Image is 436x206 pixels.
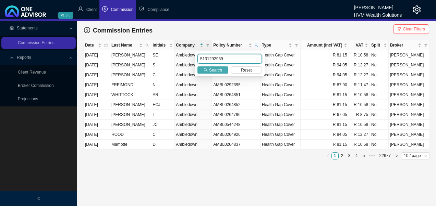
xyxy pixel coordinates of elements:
[346,153,353,159] a: 3
[151,70,174,80] td: C
[176,122,197,127] span: Ambledown
[262,102,295,107] span: Health Gap Cover
[84,100,110,110] td: [DATE]
[354,9,402,17] div: HVM Wealth Solutions
[104,43,108,47] span: calendar
[18,40,54,45] a: Commission Entries
[262,53,295,57] span: Health Gap Cover
[176,53,197,57] span: Ambledown
[213,42,247,49] span: Policy Number
[301,130,349,140] td: R 94.05
[58,12,73,19] span: v1.9.5
[151,90,174,100] td: AR
[301,70,349,80] td: R 94.05
[349,50,370,60] td: R 10.58
[261,40,301,50] th: Type
[212,90,261,100] td: AMBL0264851
[84,40,110,50] th: Date
[353,153,360,159] a: 4
[262,122,295,127] span: Health Gap Cover
[111,42,138,49] span: Last Name
[84,130,110,140] td: [DATE]
[17,55,31,60] span: Reports
[151,80,174,90] td: N
[110,120,151,130] td: [PERSON_NAME]
[212,110,261,120] td: AMBL0264796
[393,152,400,159] button: right
[262,73,295,77] span: Health Gap Cover
[204,68,208,72] span: search
[110,70,151,80] td: [PERSON_NAME]
[354,2,402,9] div: [PERSON_NAME]
[367,152,377,159] span: •••
[153,42,168,49] span: Initials
[262,112,295,117] span: Health Gap Cover
[370,140,389,150] td: No
[176,73,197,77] span: Ambledown
[332,153,338,159] a: 1
[206,43,209,47] span: filter
[339,153,346,159] a: 2
[176,92,197,97] span: Ambledown
[371,42,382,49] span: Split
[176,132,197,137] span: Ambledown
[390,102,424,107] span: [PERSON_NAME]
[86,7,97,12] span: Client
[110,140,151,150] td: Mamotte
[262,42,287,49] span: Type
[151,60,174,70] td: S
[403,26,425,33] span: Clear Filters
[301,80,349,90] td: R 87.90
[84,110,110,120] td: [DATE]
[18,83,54,88] a: Broker Commission
[37,196,41,201] span: left
[301,110,349,120] td: R 67.05
[84,140,110,150] td: [DATE]
[151,140,174,150] td: D
[370,120,389,130] td: No
[151,100,174,110] td: ECJ
[390,53,424,57] span: [PERSON_NAME]
[413,5,421,14] span: setting
[349,140,370,150] td: R 10.58
[212,130,261,140] td: AMBL0264926
[370,80,389,90] td: No
[301,90,349,100] td: R 81.15
[370,100,389,110] td: No
[212,50,261,60] td: AMBL0264874
[10,26,14,30] span: reconciliation
[361,153,367,159] a: 5
[151,120,174,130] td: JC
[350,42,363,49] span: VAT
[147,7,169,12] span: Compliance
[231,66,262,74] button: Reset
[331,152,339,159] li: 1
[390,92,424,97] span: [PERSON_NAME]
[301,40,349,50] th: Amount (incl VAT)
[339,152,346,159] li: 2
[262,63,295,67] span: Health Gap Cover
[84,27,90,33] span: dollar
[84,90,110,100] td: [DATE]
[370,40,389,50] th: Split
[370,130,389,140] td: No
[349,120,370,130] td: R 10.58
[353,152,360,159] li: 4
[349,60,370,70] td: R 12.27
[326,154,329,157] span: left
[393,24,429,34] button: Clear Filters
[293,40,300,50] span: filter
[346,152,353,159] li: 3
[78,6,83,12] span: user
[93,27,153,34] span: Commission Entries
[301,140,349,150] td: R 81.15
[395,154,398,157] span: right
[389,40,430,50] th: Broker
[176,102,197,107] span: Ambledown
[151,130,174,140] td: C
[367,152,377,159] li: Next 5 Pages
[110,110,151,120] td: [PERSON_NAME]
[262,92,295,97] span: Health Gap Cover
[111,7,133,12] span: Commission
[176,82,197,87] span: Ambledown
